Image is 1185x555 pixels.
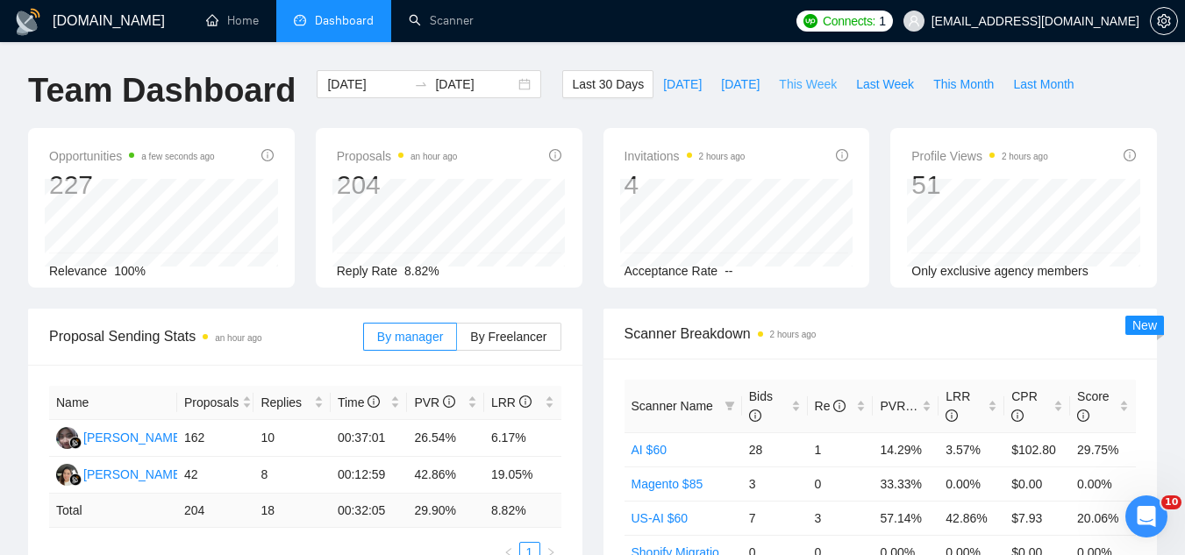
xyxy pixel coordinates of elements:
td: 26.54% [407,420,484,457]
td: 57.14% [873,501,939,535]
span: Dashboard [315,13,374,28]
td: 0 [808,466,874,501]
span: New [1132,318,1157,332]
button: Last Month [1003,70,1083,98]
span: Opportunities [49,146,215,167]
td: 8 [253,457,331,494]
td: 3.57% [939,432,1004,466]
td: 10 [253,420,331,457]
span: [DATE] [721,75,760,94]
a: searchScanner [409,13,474,28]
th: Replies [253,386,331,420]
span: info-circle [261,149,274,161]
td: 00:12:59 [331,457,408,494]
td: 28 [742,432,808,466]
th: Name [49,386,177,420]
img: gigradar-bm.png [69,473,82,486]
td: 3 [742,466,808,501]
span: Profile Views [911,146,1048,167]
td: $102.80 [1004,432,1070,466]
button: This Month [924,70,1003,98]
a: NF[PERSON_NAME] Ayra [56,430,212,444]
a: Magento $85 [632,477,703,491]
span: Only exclusive agency members [911,264,1089,278]
a: LA[PERSON_NAME] [56,466,184,480]
button: This Week [769,70,846,98]
a: US-AI $60 [632,511,689,525]
td: 1 [808,432,874,466]
button: [DATE] [711,70,769,98]
img: logo [14,8,42,36]
span: Relevance [49,264,107,278]
span: Connects: [823,11,875,31]
span: This Week [779,75,837,94]
div: 227 [49,168,215,202]
span: info-circle [1124,149,1136,161]
td: 29.75% [1070,432,1136,466]
span: filter [721,393,739,419]
h1: Team Dashboard [28,70,296,111]
span: swap-right [414,77,428,91]
span: Invitations [625,146,746,167]
img: LA [56,464,78,486]
span: Proposals [337,146,458,167]
span: info-circle [443,395,455,408]
button: Last 30 Days [562,70,653,98]
span: info-circle [749,409,761,422]
span: [DATE] [663,75,702,94]
div: [PERSON_NAME] [83,465,184,484]
span: setting [1151,14,1177,28]
span: Proposal Sending Stats [49,325,363,347]
span: Last Month [1013,75,1074,94]
span: user [908,15,920,27]
time: a few seconds ago [141,152,214,161]
div: 4 [625,168,746,202]
a: setting [1150,14,1178,28]
span: Re [815,399,846,413]
td: 0.00% [939,466,1004,501]
span: Scanner Breakdown [625,323,1137,345]
span: Proposals [184,393,239,412]
img: gigradar-bm.png [69,437,82,449]
span: PVR [414,395,455,409]
time: an hour ago [215,333,261,343]
button: [DATE] [653,70,711,98]
div: 51 [911,168,1048,202]
span: info-circle [1077,409,1089,422]
span: Acceptance Rate [625,264,718,278]
td: 0.00% [1070,466,1136,501]
iframe: Intercom live chat [1125,495,1167,537]
span: 100% [114,264,146,278]
span: Last 30 Days [572,75,644,94]
td: 42 [177,457,254,494]
span: 8.82% [404,264,439,278]
td: 18 [253,494,331,528]
span: info-circle [549,149,561,161]
td: 162 [177,420,254,457]
span: Time [338,395,380,409]
td: 19.05% [484,457,561,494]
div: 204 [337,168,458,202]
span: info-circle [1011,409,1024,422]
td: 42.86% [407,457,484,494]
span: Replies [261,393,311,412]
span: Bids [749,389,773,423]
td: 14.29% [873,432,939,466]
span: PVR [880,399,921,413]
td: 7 [742,501,808,535]
td: Total [49,494,177,528]
a: AI $60 [632,443,667,457]
div: [PERSON_NAME] Ayra [83,428,212,447]
td: 204 [177,494,254,528]
input: End date [435,75,515,94]
span: 10 [1161,495,1181,509]
td: 6.17% [484,420,561,457]
span: LRR [946,389,970,423]
span: info-circle [946,409,958,422]
span: -- [725,264,732,278]
td: 00:37:01 [331,420,408,457]
td: 33.33% [873,466,939,501]
span: Reply Rate [337,264,397,278]
span: info-circle [368,395,380,408]
span: CPR [1011,389,1038,423]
